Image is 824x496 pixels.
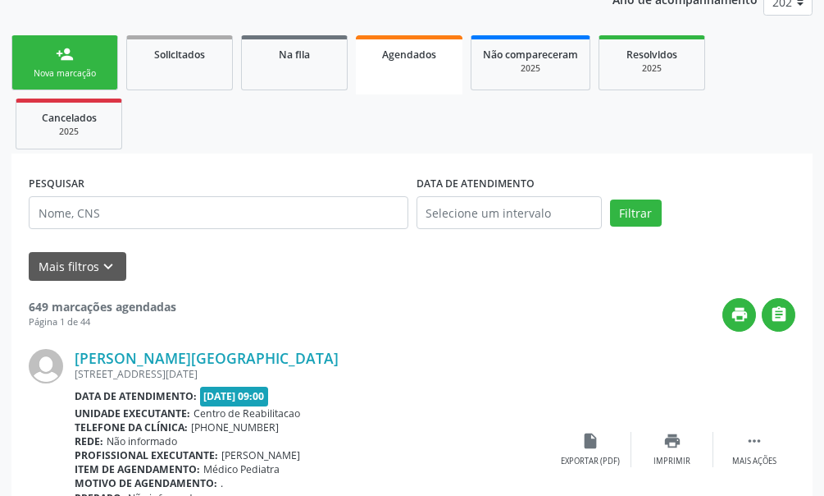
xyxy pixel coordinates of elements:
[663,432,681,450] i: print
[382,48,436,62] span: Agendados
[483,62,578,75] div: 2025
[75,389,197,403] b: Data de atendimento:
[193,406,300,420] span: Centro de Reabilitacao
[561,456,620,467] div: Exportar (PDF)
[279,48,310,62] span: Na fila
[221,448,300,462] span: [PERSON_NAME]
[75,349,339,367] a: [PERSON_NAME][GEOGRAPHIC_DATA]
[722,298,756,332] button: print
[99,258,117,276] i: keyboard_arrow_down
[154,48,205,62] span: Solicitados
[203,462,280,476] span: Médico Pediatra
[626,48,677,62] span: Resolvidos
[221,476,223,490] span: .
[75,406,190,420] b: Unidade executante:
[28,126,110,138] div: 2025
[417,171,535,196] label: DATA DE ATENDIMENTO
[653,456,690,467] div: Imprimir
[75,448,218,462] b: Profissional executante:
[417,196,602,229] input: Selecione um intervalo
[107,434,177,448] span: Não informado
[611,62,693,75] div: 2025
[762,298,795,332] button: 
[42,111,97,125] span: Cancelados
[732,456,776,467] div: Mais ações
[29,252,126,281] button: Mais filtroskeyboard_arrow_down
[731,305,749,324] i: print
[75,476,217,490] b: Motivo de agendamento:
[610,200,662,227] button: Filtrar
[581,432,599,450] i: insert_drive_file
[29,315,176,329] div: Página 1 de 44
[75,420,188,434] b: Telefone da clínica:
[200,387,269,406] span: [DATE] 09:00
[75,367,549,381] div: [STREET_ADDRESS][DATE]
[483,48,578,62] span: Não compareceram
[191,420,279,434] span: [PHONE_NUMBER]
[29,349,63,383] img: img
[29,196,408,229] input: Nome, CNS
[75,462,200,476] b: Item de agendamento:
[29,299,176,315] strong: 649 marcações agendadas
[75,434,103,448] b: Rede:
[56,45,74,63] div: person_add
[770,305,788,324] i: 
[29,171,84,196] label: PESQUISAR
[24,67,106,80] div: Nova marcação
[745,432,763,450] i: 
